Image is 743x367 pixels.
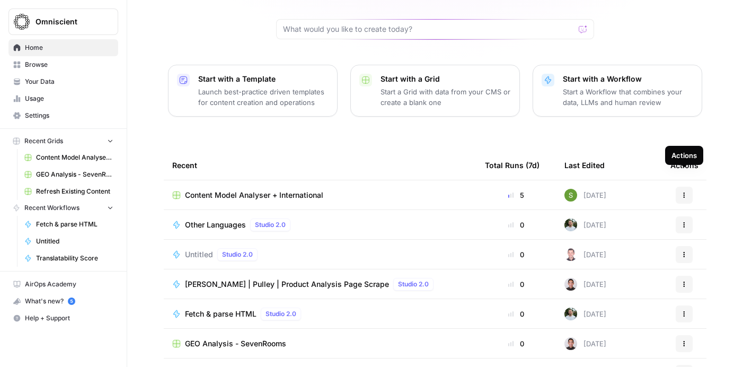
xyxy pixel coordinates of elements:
div: Actions [671,150,697,161]
span: Studio 2.0 [266,309,296,319]
p: Launch best-practice driven templates for content creation and operations [198,86,329,108]
a: Your Data [8,73,118,90]
a: Home [8,39,118,56]
span: Content Model Analyser + International [185,190,323,200]
button: Start with a GridStart a Grid with data from your CMS or create a blank one [350,65,520,117]
div: [DATE] [564,308,606,320]
p: Start with a Template [198,74,329,84]
span: Help + Support [25,313,113,323]
div: Actions [670,151,698,180]
p: Start a Workflow that combines your data, LLMs and human review [563,86,693,108]
span: Fetch & parse HTML [36,220,113,229]
a: [PERSON_NAME] | Pulley | Product Analysis Page ScrapeStudio 2.0 [172,278,468,291]
div: [DATE] [564,278,606,291]
span: GEO Analysis - SevenRooms [36,170,113,179]
a: Browse [8,56,118,73]
div: Last Edited [564,151,605,180]
a: GEO Analysis - SevenRooms [172,338,468,349]
a: Refresh Existing Content [20,183,118,200]
button: Start with a TemplateLaunch best-practice driven templates for content creation and operations [168,65,338,117]
a: Content Model Analyser + International [20,149,118,166]
span: Omniscient [36,16,100,27]
button: What's new? 5 [8,293,118,310]
a: UntitledStudio 2.0 [172,248,468,261]
button: Recent Grids [8,133,118,149]
span: Home [25,43,113,53]
div: [DATE] [564,189,606,202]
div: 0 [485,279,547,290]
a: Fetch & parse HTML [20,216,118,233]
p: Start with a Workflow [563,74,693,84]
span: AirOps Academy [25,279,113,289]
div: Recent [172,151,468,180]
div: 0 [485,309,547,319]
a: Settings [8,107,118,124]
span: Studio 2.0 [255,220,286,230]
button: Recent Workflows [8,200,118,216]
span: Studio 2.0 [222,250,253,259]
span: Your Data [25,77,113,86]
span: GEO Analysis - SevenRooms [185,338,286,349]
span: Other Languages [185,220,246,230]
span: Untitled [36,237,113,246]
span: Fetch & parse HTML [185,309,256,319]
img: Omniscient Logo [12,12,31,31]
img: ldca96x3fqk96iahrrd7hy2ionxa [564,278,577,291]
span: Browse [25,60,113,69]
a: Fetch & parse HTMLStudio 2.0 [172,308,468,320]
span: Untitled [185,249,213,260]
div: 5 [485,190,547,200]
button: Help + Support [8,310,118,327]
a: 5 [68,298,75,305]
span: [PERSON_NAME] | Pulley | Product Analysis Page Scrape [185,279,389,290]
text: 5 [70,299,73,304]
p: Start a Grid with data from your CMS or create a blank one [381,86,511,108]
span: Settings [25,111,113,120]
span: Recent Grids [24,136,63,146]
a: Usage [8,90,118,107]
p: Start with a Grid [381,74,511,84]
img: ws6ikb7tb9bx8pak3pdnsmoqa89l [564,219,577,231]
a: GEO Analysis - SevenRooms [20,166,118,183]
a: AirOps Academy [8,276,118,293]
a: Translatability Score [20,250,118,267]
span: Usage [25,94,113,103]
img: ldca96x3fqk96iahrrd7hy2ionxa [564,337,577,350]
div: 0 [485,249,547,260]
span: Studio 2.0 [398,279,429,289]
div: Total Runs (7d) [485,151,539,180]
button: Start with a WorkflowStart a Workflow that combines your data, LLMs and human review [533,65,702,117]
span: Translatability Score [36,254,113,263]
span: Refresh Existing Content [36,187,113,196]
div: 0 [485,338,547,349]
a: Untitled [20,233,118,250]
img: ws6ikb7tb9bx8pak3pdnsmoqa89l [564,308,577,320]
div: What's new? [9,293,118,309]
div: [DATE] [564,219,606,231]
img: fm653al6q0ojodxpjmyhf8w2nzzo [564,189,577,202]
button: Workspace: Omniscient [8,8,118,35]
img: 5fsbcqxkx8vpf03qqckelpweg1eu [564,248,577,261]
a: Content Model Analyser + International [172,190,468,200]
span: Recent Workflows [24,203,79,213]
div: [DATE] [564,337,606,350]
div: 0 [485,220,547,230]
input: What would you like to create today? [283,24,574,34]
a: Other LanguagesStudio 2.0 [172,219,468,231]
span: Content Model Analyser + International [36,153,113,162]
div: [DATE] [564,248,606,261]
